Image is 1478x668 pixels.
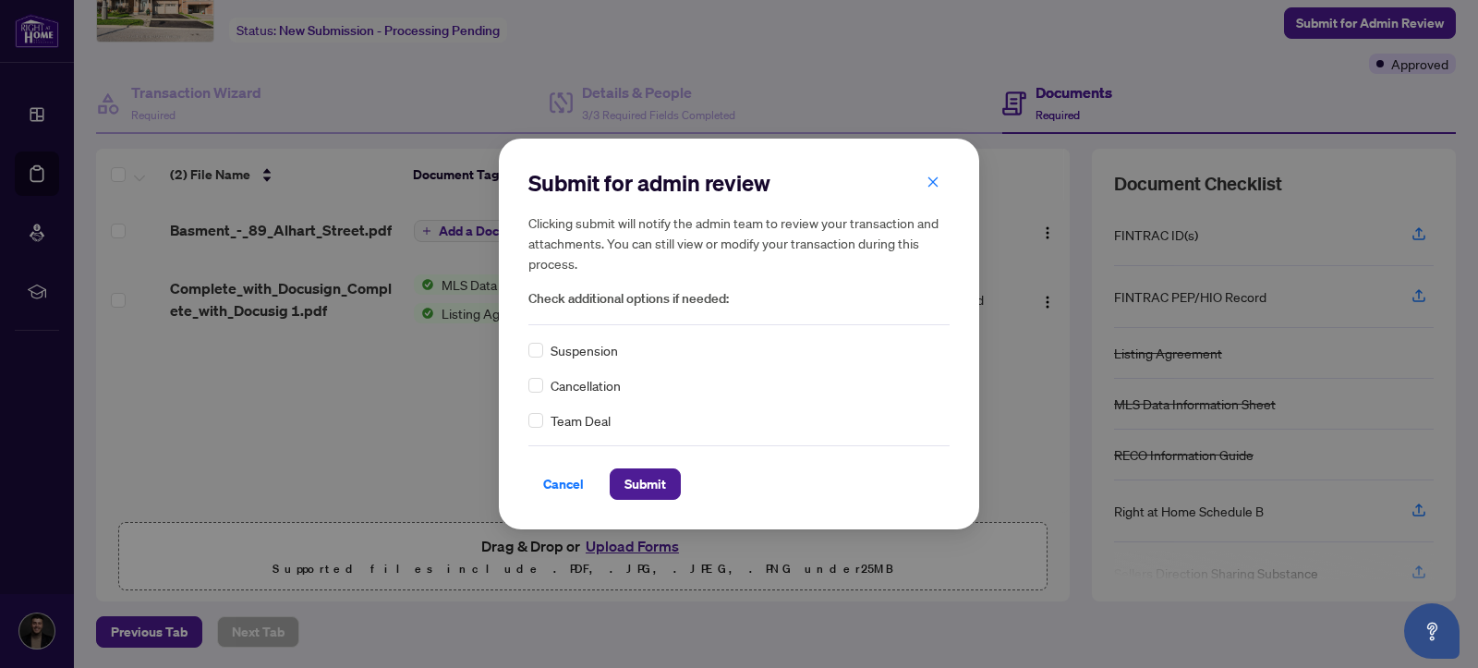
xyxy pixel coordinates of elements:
[528,288,950,310] span: Check additional options if needed:
[610,468,681,500] button: Submit
[1404,603,1460,659] button: Open asap
[528,213,950,273] h5: Clicking submit will notify the admin team to review your transaction and attachments. You can st...
[543,469,584,499] span: Cancel
[528,468,599,500] button: Cancel
[551,375,621,395] span: Cancellation
[551,410,611,431] span: Team Deal
[551,340,618,360] span: Suspension
[624,469,666,499] span: Submit
[528,168,950,198] h2: Submit for admin review
[927,176,939,188] span: close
